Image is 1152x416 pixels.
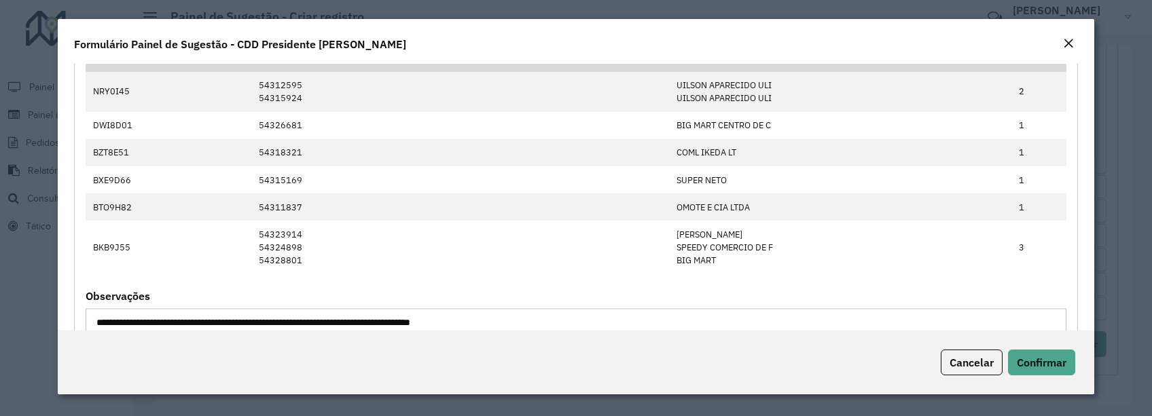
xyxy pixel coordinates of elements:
button: Cancelar [941,349,1003,375]
td: BZT8E51 [86,139,252,166]
td: NRY0I45 [86,72,252,112]
td: 54312595 54315924 [252,72,669,112]
td: 2 [1012,72,1066,112]
td: DWI8D01 [86,112,252,139]
td: 1 [1012,166,1066,193]
td: UILSON APARECIDO ULI UILSON APARECIDO ULI [669,72,1012,112]
label: Observações [86,288,150,304]
td: 54318321 [252,139,669,166]
td: BTO9H82 [86,193,252,221]
td: BXE9D66 [86,166,252,193]
td: 3 [1012,221,1066,274]
button: Close [1059,35,1078,53]
span: Cancelar [950,356,994,369]
em: Fechar [1063,38,1074,49]
td: OMOTE E CIA LTDA [669,193,1012,221]
td: BKB9J55 [86,221,252,274]
td: 54326681 [252,112,669,139]
td: 54323914 54324898 54328801 [252,221,669,274]
button: Confirmar [1008,349,1075,375]
td: SUPER NETO [669,166,1012,193]
td: 1 [1012,139,1066,166]
td: BIG MART CENTRO DE C [669,112,1012,139]
td: [PERSON_NAME] SPEEDY COMERCIO DE F BIG MART [669,221,1012,274]
td: 54311837 [252,193,669,221]
td: 1 [1012,193,1066,221]
td: 54315169 [252,166,669,193]
a: Copiar [334,51,378,64]
h4: Formulário Painel de Sugestão - CDD Presidente [PERSON_NAME] [74,36,406,52]
td: 1 [1012,112,1066,139]
span: Confirmar [1017,356,1066,369]
td: COML IKEDA LT [669,139,1012,166]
